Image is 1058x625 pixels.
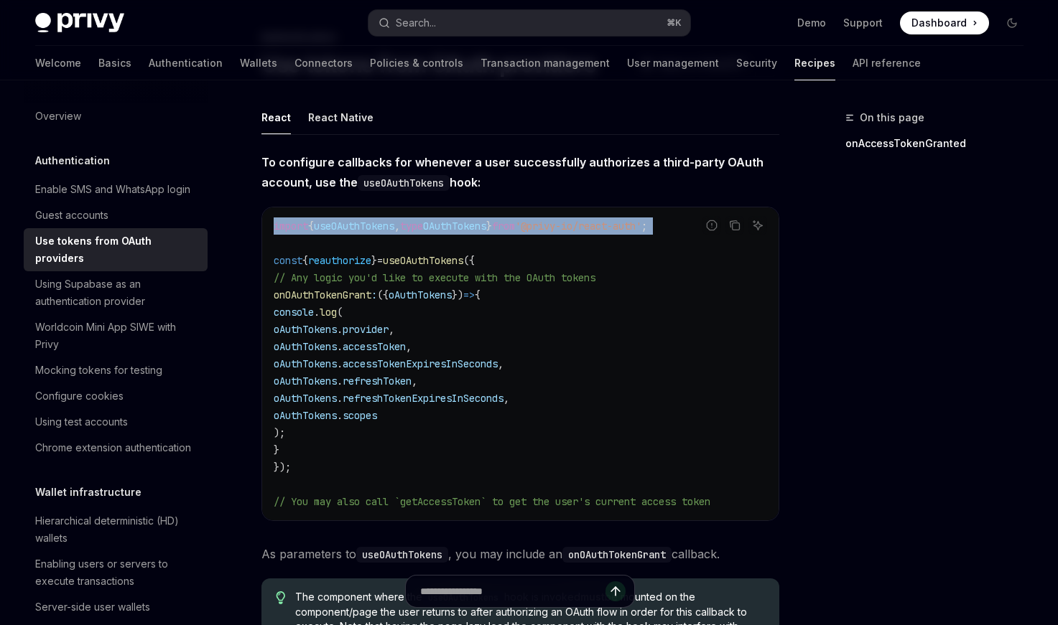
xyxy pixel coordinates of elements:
[35,46,81,80] a: Welcome
[736,46,777,80] a: Security
[725,216,744,235] button: Copy the contents from the code block
[667,17,682,29] span: ⌘ K
[343,409,377,422] span: scopes
[35,598,150,616] div: Server-side user wallets
[274,495,710,508] span: // You may also call `getAccessToken` to get the user's current access token
[274,443,279,456] span: }
[343,357,498,370] span: accessTokenExpiresInSeconds
[35,207,108,224] div: Guest accounts
[337,409,343,422] span: .
[641,220,647,232] span: ;
[35,181,190,198] div: Enable SMS and WhatsApp login
[320,306,337,319] span: log
[370,46,463,80] a: Policies & controls
[853,46,921,80] a: API reference
[420,575,605,607] input: Ask a question...
[371,288,377,301] span: :
[492,220,515,232] span: from
[308,254,371,267] span: reauthorize
[343,323,389,336] span: provider
[274,357,337,370] span: oAuthTokens
[35,484,141,501] h5: Wallet infrastructure
[35,512,199,547] div: Hierarchical deterministic (HD) wallets
[481,46,610,80] a: Transaction management
[240,46,277,80] a: Wallets
[35,13,124,33] img: dark logo
[504,392,509,405] span: ,
[35,362,162,379] div: Mocking tokens for testing
[302,254,308,267] span: {
[274,254,302,267] span: const
[463,254,475,267] span: ({
[308,100,373,134] div: React Native
[35,108,81,125] div: Overview
[343,340,406,353] span: accessToken
[343,392,504,405] span: refreshTokenExpiresInSeconds
[261,544,779,564] span: As parameters to , you may include an callback.
[337,306,343,319] span: (
[452,288,463,301] span: })
[794,46,835,80] a: Recipes
[261,100,291,134] div: React
[377,254,383,267] span: =
[24,314,208,357] a: Worldcoin Mini App SIWE with Privy
[396,14,436,32] div: Search...
[337,357,343,370] span: .
[911,16,967,30] span: Dashboard
[24,435,208,461] a: Chrome extension authentication
[371,254,377,267] span: }
[35,439,191,456] div: Chrome extension authentication
[261,155,764,189] strong: To configure callbacks for whenever a user successfully authorizes a third-party OAuth account, u...
[314,306,320,319] span: .
[383,254,463,267] span: useOAuthTokens
[24,409,208,435] a: Using test accounts
[748,216,767,235] button: Ask AI
[24,551,208,594] a: Enabling users or servers to execute transactions
[394,220,400,232] span: ,
[498,357,504,370] span: ,
[845,132,1035,155] a: onAccessTokenGranted
[35,413,128,431] div: Using test accounts
[423,220,486,232] span: OAuthTokens
[24,103,208,129] a: Overview
[515,220,641,232] span: '@privy-io/react-auth'
[406,340,412,353] span: ,
[377,288,389,301] span: ({
[35,319,199,353] div: Worldcoin Mini App SIWE with Privy
[274,340,337,353] span: oAuthTokens
[486,220,492,232] span: }
[412,375,417,387] span: ,
[35,232,199,267] div: Use tokens from OAuth providers
[35,387,124,405] div: Configure cookies
[368,10,690,36] button: Open search
[389,288,452,301] span: oAuthTokens
[475,288,481,301] span: {
[274,461,291,474] span: });
[98,46,131,80] a: Basics
[24,228,208,271] a: Use tokens from OAuth providers
[389,323,394,336] span: ,
[1001,11,1024,34] button: Toggle dark mode
[337,375,343,387] span: .
[356,547,448,563] code: useOAuthTokens
[35,555,199,590] div: Enabling users or servers to execute transactions
[274,288,371,301] span: onOAuthTokenGrant
[24,383,208,409] a: Configure cookies
[463,288,475,301] span: =>
[627,46,719,80] a: User management
[274,409,337,422] span: oAuthTokens
[274,306,314,319] span: console
[860,109,924,126] span: On this page
[337,323,343,336] span: .
[562,547,672,563] code: onOAuthTokenGrant
[24,508,208,551] a: Hierarchical deterministic (HD) wallets
[797,16,826,30] a: Demo
[24,202,208,228] a: Guest accounts
[702,216,721,235] button: Report incorrect code
[35,152,110,169] h5: Authentication
[274,375,337,387] span: oAuthTokens
[274,426,285,439] span: );
[900,11,989,34] a: Dashboard
[35,276,199,310] div: Using Supabase as an authentication provider
[24,271,208,314] a: Using Supabase as an authentication provider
